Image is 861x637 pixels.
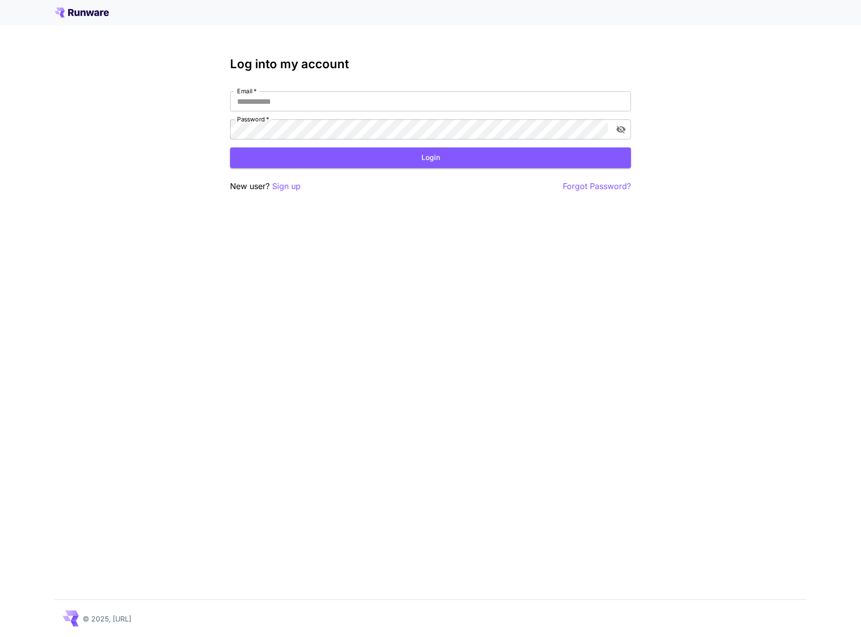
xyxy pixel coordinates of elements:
h3: Log into my account [230,57,631,71]
button: Forgot Password? [563,180,631,193]
button: toggle password visibility [612,120,630,138]
label: Password [237,115,269,123]
label: Email [237,87,257,95]
button: Login [230,147,631,168]
button: Sign up [272,180,301,193]
p: New user? [230,180,301,193]
p: © 2025, [URL] [83,613,131,624]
